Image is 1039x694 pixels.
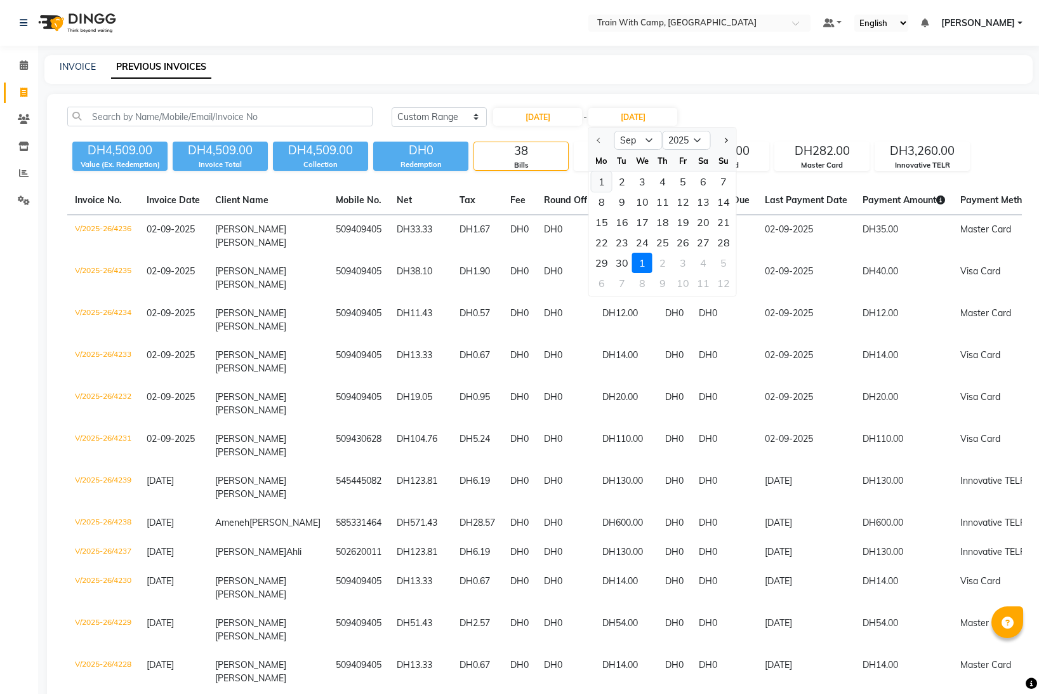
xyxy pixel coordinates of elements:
td: 02-09-2025 [757,215,855,258]
td: DH0 [658,651,691,693]
td: DH0 [658,467,691,509]
div: Tuesday, September 16, 2025 [612,212,632,232]
span: Round Off [544,194,587,206]
span: [PERSON_NAME] [215,265,286,277]
td: DH0.67 [452,567,503,609]
td: DH20.00 [855,383,953,425]
div: 5 [713,253,734,273]
div: 8 [592,192,612,212]
div: Friday, September 19, 2025 [673,212,693,232]
div: Monday, September 8, 2025 [592,192,612,212]
td: DH0 [658,425,691,467]
span: Master Card [960,617,1011,629]
div: Saturday, September 13, 2025 [693,192,713,212]
td: DH33.33 [389,215,452,258]
div: 27 [693,232,713,253]
td: V/2025-26/4231 [67,425,139,467]
span: Fee [510,194,526,206]
div: Sunday, September 7, 2025 [713,171,734,192]
div: Mo [592,150,612,171]
div: Tuesday, September 30, 2025 [612,253,632,273]
div: 16 [612,212,632,232]
span: [PERSON_NAME] [215,237,286,248]
td: DH20.00 [595,383,658,425]
span: [PERSON_NAME] [215,617,286,629]
div: 7 [713,171,734,192]
td: DH0 [691,299,757,341]
td: DH0 [658,538,691,567]
div: 11 [693,273,713,293]
div: Thursday, September 25, 2025 [652,232,673,253]
span: Tax [460,194,475,206]
div: Tuesday, September 9, 2025 [612,192,632,212]
td: DH104.76 [389,425,452,467]
div: 28 [713,232,734,253]
div: 10 [673,273,693,293]
div: 9 [652,273,673,293]
div: 29 [592,253,612,273]
td: DH14.00 [855,567,953,609]
td: 509409405 [328,567,389,609]
div: Thursday, October 9, 2025 [652,273,673,293]
span: [PERSON_NAME] [215,433,286,444]
div: 0 [574,142,668,160]
td: DH14.00 [595,651,658,693]
td: DH2.57 [452,609,503,651]
td: DH0 [658,509,691,538]
div: 20 [693,212,713,232]
span: [PERSON_NAME] [941,17,1015,30]
td: 509409405 [328,651,389,693]
td: DH130.00 [595,538,658,567]
td: DH35.00 [855,215,953,258]
div: Saturday, September 6, 2025 [693,171,713,192]
div: 4 [693,253,713,273]
span: [PERSON_NAME] [215,575,286,587]
td: 02-09-2025 [757,257,855,299]
td: 02-09-2025 [757,341,855,383]
td: DH130.00 [855,538,953,567]
div: 7 [612,273,632,293]
div: DH282.00 [775,142,869,160]
td: DH0 [503,609,536,651]
div: Invoice Total [173,159,268,170]
div: Tuesday, September 2, 2025 [612,171,632,192]
div: Thursday, October 2, 2025 [652,253,673,273]
span: [PERSON_NAME] [215,475,286,486]
div: 6 [592,273,612,293]
a: INVOICE [60,61,96,72]
div: DH4,509.00 [273,142,368,159]
div: DH0 [373,142,468,159]
td: DH600.00 [855,509,953,538]
span: [PERSON_NAME] [215,631,286,642]
td: DH0 [658,567,691,609]
td: DH0 [503,341,536,383]
span: 02-09-2025 [147,224,195,235]
span: 02-09-2025 [147,349,195,361]
td: DH123.81 [389,538,452,567]
span: Client Name [215,194,268,206]
td: DH38.10 [389,257,452,299]
div: 12 [673,192,693,212]
span: Ameneh [215,517,249,528]
div: Friday, September 26, 2025 [673,232,693,253]
div: Monday, September 15, 2025 [592,212,612,232]
span: 02-09-2025 [147,307,195,319]
td: DH600.00 [595,509,658,538]
td: DH0 [503,257,536,299]
td: V/2025-26/4239 [67,467,139,509]
div: 18 [652,212,673,232]
td: DH0.95 [452,383,503,425]
td: DH0 [536,538,595,567]
td: DH0 [691,567,757,609]
div: Sa [693,150,713,171]
span: 02-09-2025 [147,433,195,444]
div: Innovative TELR [875,160,969,171]
span: [PERSON_NAME] [215,279,286,290]
span: [PERSON_NAME] [215,589,286,600]
span: [DATE] [147,546,174,557]
div: DH4,509.00 [173,142,268,159]
div: 4 [652,171,673,192]
td: DH0 [503,467,536,509]
div: DH4,509.00 [72,142,168,159]
div: Fr [673,150,693,171]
